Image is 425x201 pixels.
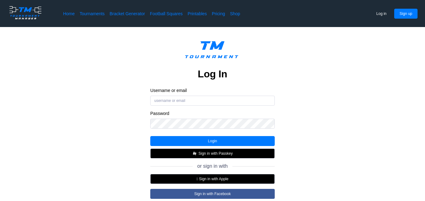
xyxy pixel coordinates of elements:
[80,11,105,17] a: Tournaments
[150,96,275,106] input: username or email
[150,88,275,93] label: Username or email
[150,148,275,158] button: Sign in with Passkey
[110,11,145,17] a: Bracket Generator
[230,11,240,17] a: Shop
[7,5,43,21] img: logo.ffa97a18e3bf2c7d.png
[150,136,275,146] button: Login
[180,37,245,65] img: logo.ffa97a18e3bf2c7d.png
[212,11,225,17] a: Pricing
[371,9,392,19] button: Log in
[188,11,207,17] a: Printables
[394,9,418,19] button: Sign up
[150,111,275,116] label: Password
[150,174,275,184] button:  Sign in with Apple
[150,189,275,199] button: Sign in with Facebook
[150,11,183,17] a: Football Squares
[63,11,75,17] a: Home
[197,163,228,169] span: or sign in with
[198,68,227,80] h2: Log In
[192,151,197,156] img: FIDO_Passkey_mark_A_white.b30a49376ae8d2d8495b153dc42f1869.svg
